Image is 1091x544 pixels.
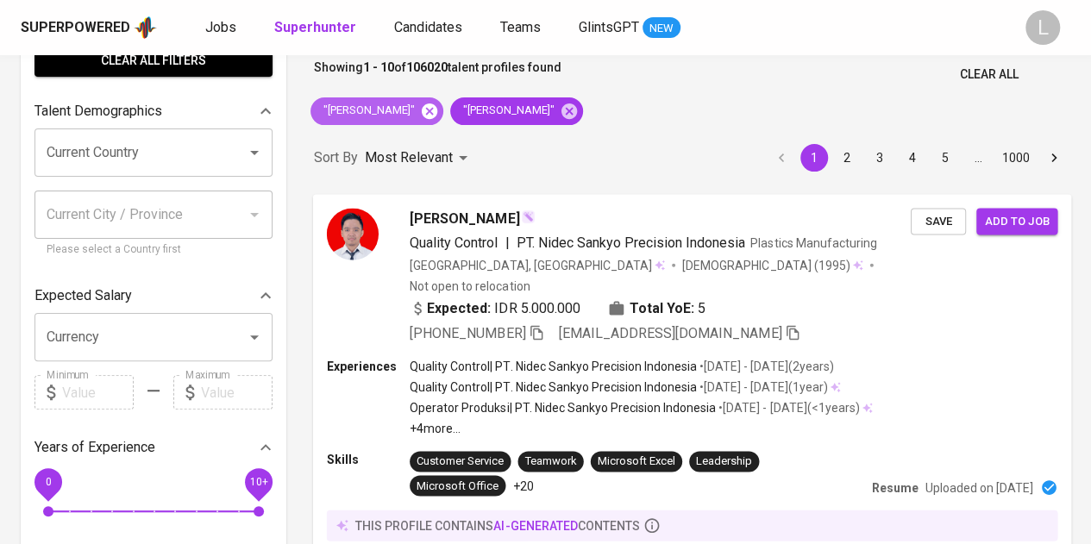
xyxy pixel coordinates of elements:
div: "[PERSON_NAME]" [310,97,443,125]
button: Clear All filters [34,45,273,77]
span: Add to job [985,211,1049,231]
b: 1 - 10 [363,60,394,74]
div: Superpowered [21,18,130,38]
button: Go to page 2 [833,144,861,172]
a: Superpoweredapp logo [21,15,157,41]
button: Open [242,325,266,349]
span: [DEMOGRAPHIC_DATA] [682,256,813,273]
p: • [DATE] - [DATE] ( <1 years ) [716,399,859,416]
span: GlintsGPT [579,19,639,35]
span: [PHONE_NUMBER] [410,324,525,341]
span: 0 [45,476,51,488]
nav: pagination navigation [765,144,1070,172]
span: Candidates [394,19,462,35]
p: Quality Control | PT. Nidec Sankyo Precision Indonesia [410,378,697,396]
a: Candidates [394,17,466,39]
div: (1995) [682,256,863,273]
p: Talent Demographics [34,101,162,122]
div: IDR 5.000.000 [410,297,580,318]
b: 106020 [406,60,448,74]
div: Talent Demographics [34,94,273,128]
div: Most Relevant [365,142,473,174]
p: Not open to relocation [410,277,530,294]
span: Quality Control [410,234,498,250]
span: 10+ [249,476,267,488]
div: L [1025,10,1060,45]
span: "[PERSON_NAME]" [450,103,565,119]
div: Microsoft Excel [598,453,675,470]
input: Value [201,375,273,410]
span: Plastics Manufacturing [750,235,876,249]
p: Uploaded on [DATE] [925,478,1033,496]
p: Quality Control | PT. Nidec Sankyo Precision Indonesia [410,357,697,374]
button: Go to next page [1040,144,1068,172]
div: … [964,149,992,166]
button: Open [242,141,266,165]
button: page 1 [800,144,828,172]
p: +20 [512,477,533,494]
span: [PERSON_NAME] [410,208,519,228]
p: Years of Experience [34,437,155,458]
p: • [DATE] - [DATE] ( 2 years ) [697,357,833,374]
a: Teams [500,17,544,39]
div: Leadership [696,453,752,470]
span: [EMAIL_ADDRESS][DOMAIN_NAME] [559,324,782,341]
p: this profile contains contents [355,516,640,534]
span: AI-generated [493,518,577,532]
button: Go to page 1000 [997,144,1035,172]
a: Superhunter [274,17,360,39]
button: Go to page 5 [931,144,959,172]
a: GlintsGPT NEW [579,17,680,39]
span: "[PERSON_NAME]" [310,103,425,119]
img: magic_wand.svg [521,209,535,223]
div: "[PERSON_NAME]" [450,97,583,125]
b: Expected: [427,297,491,318]
span: Teams [500,19,541,35]
span: Jobs [205,19,236,35]
span: | [505,232,509,253]
span: PT. Nidec Sankyo Precision Indonesia [516,234,745,250]
p: Please select a Country first [47,241,260,259]
p: Resume [872,478,919,496]
p: Experiences [327,357,410,374]
div: Years of Experience [34,430,273,465]
b: Superhunter [274,19,356,35]
input: Value [62,375,134,410]
a: Jobs [205,17,240,39]
span: Clear All [960,64,1019,85]
div: Microsoft Office [417,478,498,494]
span: NEW [643,20,680,37]
p: +4 more ... [410,420,873,437]
div: Teamwork [524,453,576,470]
p: Expected Salary [34,285,132,306]
button: Add to job [976,208,1057,234]
button: Go to page 4 [899,144,926,172]
span: Clear All filters [48,50,259,72]
p: Skills [327,451,410,468]
img: app logo [134,15,157,41]
p: Sort By [314,147,358,168]
div: Customer Service [417,453,504,470]
p: Most Relevant [365,147,453,168]
b: Total YoE: [630,297,694,318]
div: Expected Salary [34,278,273,313]
button: Go to page 3 [866,144,893,172]
span: 5 [698,297,705,318]
button: Save [911,208,966,234]
p: • [DATE] - [DATE] ( 1 year ) [697,378,827,396]
p: Showing of talent profiles found [314,59,561,91]
p: Operator Produksi | PT. Nidec Sankyo Precision Indonesia [410,399,716,416]
img: 21054c9bb127c32eb63864d12db37a50.jpg [327,208,379,259]
button: Clear All [953,59,1025,91]
span: Save [919,211,957,231]
div: [GEOGRAPHIC_DATA], [GEOGRAPHIC_DATA] [410,256,665,273]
